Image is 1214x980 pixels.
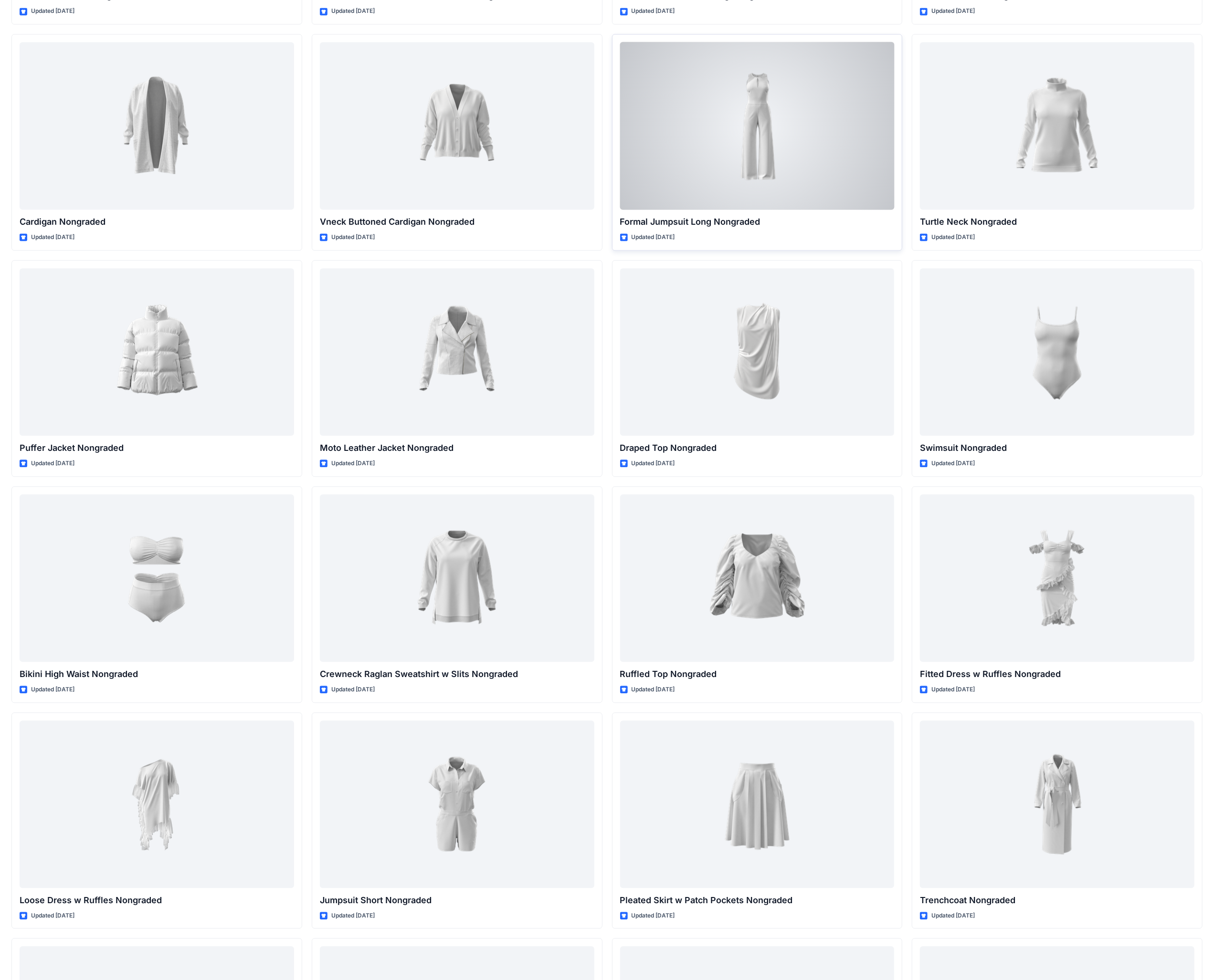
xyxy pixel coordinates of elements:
p: Puffer Jacket Nongraded [20,441,294,455]
p: Updated [DATE] [931,6,975,16]
p: Fitted Dress w Ruffles Nongraded [920,667,1194,681]
a: Moto Leather Jacket Nongraded [320,268,594,436]
a: Jumpsuit Short Nongraded [320,720,594,888]
p: Pleated Skirt w Patch Pockets Nongraded [620,894,895,907]
p: Updated [DATE] [331,911,375,921]
a: Vneck Buttoned Cardigan Nongraded [320,42,594,209]
p: Updated [DATE] [632,685,675,695]
p: Updated [DATE] [331,6,375,16]
a: Swimsuit Nongraded [920,268,1194,436]
p: Updated [DATE] [331,459,375,469]
p: Updated [DATE] [31,232,74,242]
p: Updated [DATE] [331,232,375,242]
p: Formal Jumpsuit Long Nongraded [620,215,895,229]
p: Swimsuit Nongraded [920,441,1194,455]
p: Updated [DATE] [632,459,675,469]
a: Ruffled Top Nongraded [620,494,895,662]
p: Updated [DATE] [931,232,975,242]
a: Formal Jumpsuit Long Nongraded [620,42,895,209]
p: Updated [DATE] [632,6,675,16]
p: Updated [DATE] [632,232,675,242]
p: Updated [DATE] [31,685,74,695]
p: Updated [DATE] [31,6,74,16]
a: Draped Top Nongraded [620,268,895,436]
a: Cardigan Nongraded [20,42,294,209]
p: Cardigan Nongraded [20,215,294,229]
p: Updated [DATE] [31,911,74,921]
p: Updated [DATE] [331,685,375,695]
p: Turtle Neck Nongraded [920,215,1194,229]
a: Trenchcoat Nongraded [920,720,1194,888]
p: Updated [DATE] [632,911,675,921]
p: Updated [DATE] [931,685,975,695]
a: Fitted Dress w Ruffles Nongraded [920,494,1194,662]
p: Updated [DATE] [931,459,975,469]
p: Vneck Buttoned Cardigan Nongraded [320,215,594,229]
p: Trenchcoat Nongraded [920,894,1194,907]
a: Bikini High Waist Nongraded [20,494,294,662]
p: Updated [DATE] [31,459,74,469]
a: Crewneck Raglan Sweatshirt w Slits Nongraded [320,494,594,662]
a: Loose Dress w Ruffles Nongraded [20,720,294,888]
p: Ruffled Top Nongraded [620,667,895,681]
p: Bikini High Waist Nongraded [20,667,294,681]
p: Jumpsuit Short Nongraded [320,894,594,907]
p: Draped Top Nongraded [620,441,895,455]
a: Turtle Neck Nongraded [920,42,1194,209]
a: Pleated Skirt w Patch Pockets Nongraded [620,720,895,888]
p: Loose Dress w Ruffles Nongraded [20,894,294,907]
p: Updated [DATE] [931,911,975,921]
a: Puffer Jacket Nongraded [20,268,294,436]
p: Moto Leather Jacket Nongraded [320,441,594,455]
p: Crewneck Raglan Sweatshirt w Slits Nongraded [320,667,594,681]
